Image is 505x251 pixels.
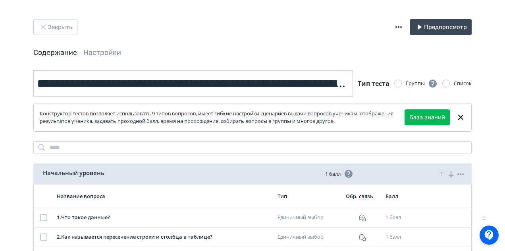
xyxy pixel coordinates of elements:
div: Конструктор тестов позволяет использовать 9 типов вопросов, имеет гибкие настройки сценариев выда... [40,110,405,125]
a: Настройки [83,48,121,57]
div: Список [454,80,472,88]
div: 1 балл [385,233,415,241]
span: Начальный уровень [43,168,104,177]
span: Тип теста [358,79,389,88]
div: Название вопроса [57,193,271,200]
span: 1 балл [325,169,353,179]
div: 2 . Как называется пересечение строки и столбца в таблице? [57,233,271,241]
div: Группы [406,79,438,88]
div: Балл [385,193,415,200]
div: Единичный выбор [278,233,339,241]
div: Обр. связь [346,193,379,200]
div: 1 . Что такое данные? [57,214,271,222]
div: Единичный выбор [278,214,339,222]
button: Предпросмотр [410,19,472,35]
a: Содержание [33,48,77,57]
div: 1 балл [385,214,415,222]
a: База знаний [409,113,445,122]
div: Тип [278,193,339,200]
button: Закрыть [33,19,77,35]
button: База знаний [405,109,450,125]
